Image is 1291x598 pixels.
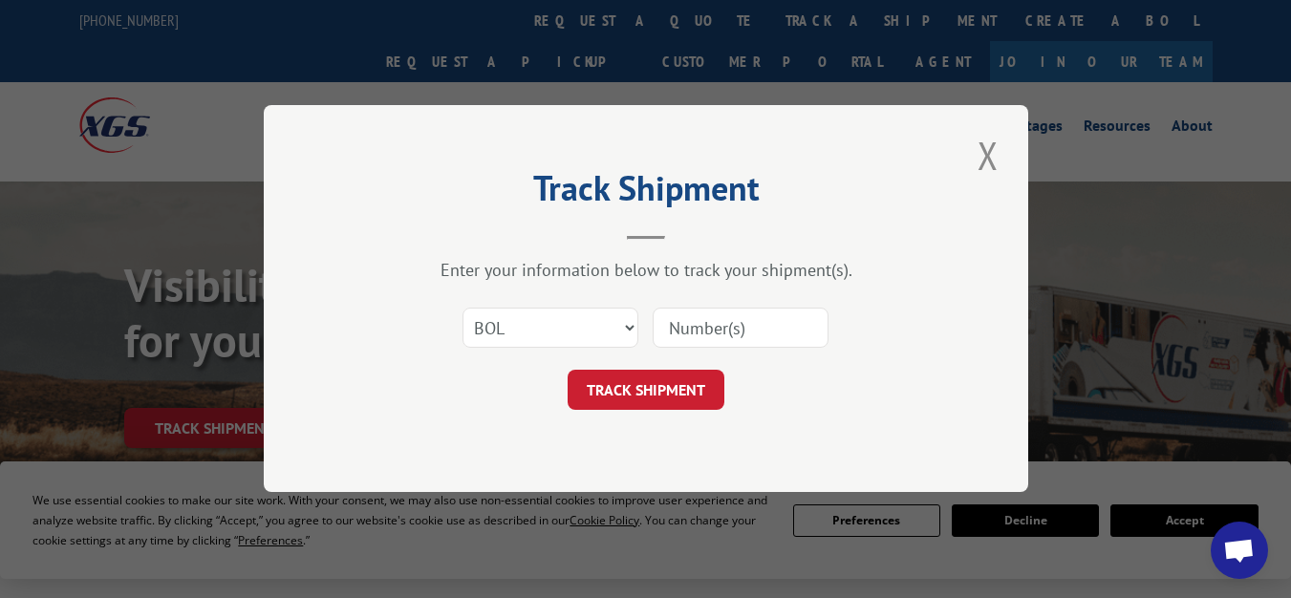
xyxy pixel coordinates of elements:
button: TRACK SHIPMENT [568,371,724,411]
h2: Track Shipment [359,175,933,211]
a: Open chat [1211,522,1268,579]
input: Number(s) [653,309,828,349]
div: Enter your information below to track your shipment(s). [359,260,933,282]
button: Close modal [972,129,1004,182]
